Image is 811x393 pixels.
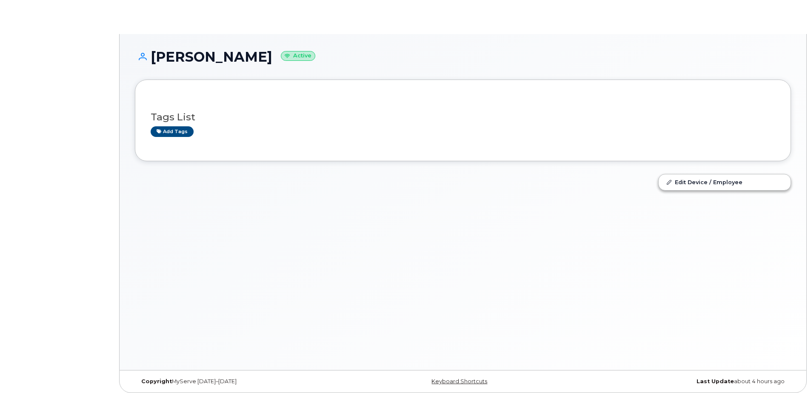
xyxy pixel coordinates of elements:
strong: Last Update [697,378,734,384]
h1: [PERSON_NAME] [135,49,791,64]
h3: Tags List [151,112,775,122]
a: Edit Device / Employee [659,174,791,190]
strong: Copyright [141,378,172,384]
a: Add tags [151,126,194,137]
a: Keyboard Shortcuts [431,378,487,384]
div: MyServe [DATE]–[DATE] [135,378,354,385]
div: about 4 hours ago [572,378,791,385]
small: Active [281,51,315,61]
